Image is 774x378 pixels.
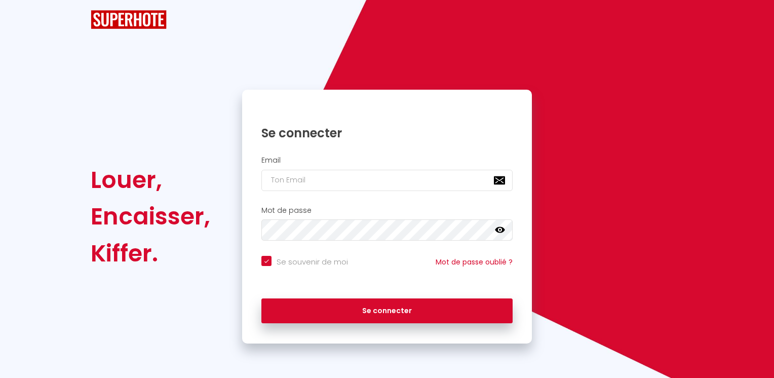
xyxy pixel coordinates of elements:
[261,170,513,191] input: Ton Email
[261,125,513,141] h1: Se connecter
[91,235,210,272] div: Kiffer.
[436,257,513,267] a: Mot de passe oublié ?
[261,206,513,215] h2: Mot de passe
[261,156,513,165] h2: Email
[261,298,513,324] button: Se connecter
[91,198,210,235] div: Encaisser,
[91,162,210,198] div: Louer,
[91,10,167,29] img: SuperHote logo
